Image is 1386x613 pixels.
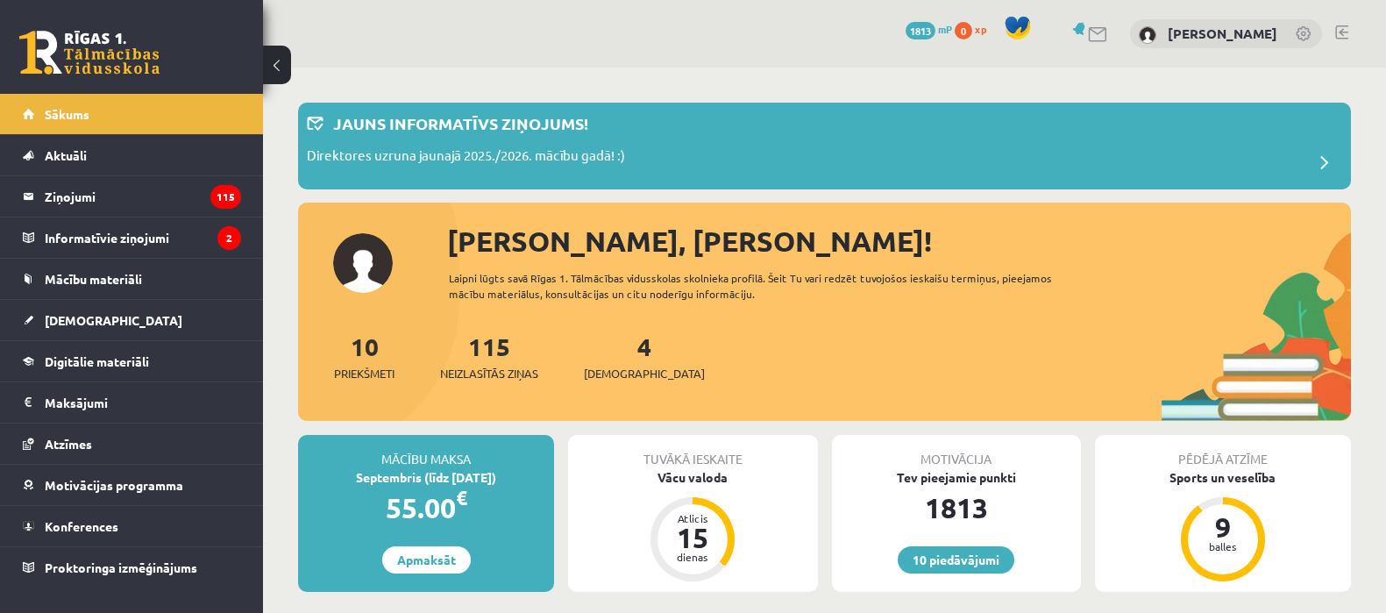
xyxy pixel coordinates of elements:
a: Informatīvie ziņojumi2 [23,217,241,258]
div: [PERSON_NAME], [PERSON_NAME]! [447,220,1351,262]
a: Aktuāli [23,135,241,175]
div: 9 [1197,513,1249,541]
div: Pēdējā atzīme [1095,435,1351,468]
a: [PERSON_NAME] [1168,25,1277,42]
a: Atzīmes [23,424,241,464]
a: Konferences [23,506,241,546]
a: Motivācijas programma [23,465,241,505]
div: Vācu valoda [568,468,817,487]
legend: Ziņojumi [45,176,241,217]
span: Aktuāli [45,147,87,163]
div: 15 [666,524,719,552]
span: 1813 [906,22,935,39]
a: Vācu valoda Atlicis 15 dienas [568,468,817,584]
span: [DEMOGRAPHIC_DATA] [584,365,705,382]
span: Sākums [45,106,89,122]
span: Mācību materiāli [45,271,142,287]
span: Neizlasītās ziņas [440,365,538,382]
span: [DEMOGRAPHIC_DATA] [45,312,182,328]
span: Proktoringa izmēģinājums [45,560,197,575]
i: 115 [210,185,241,209]
span: Atzīmes [45,436,92,452]
a: Jauns informatīvs ziņojums! Direktores uzruna jaunajā 2025./2026. mācību gadā! :) [307,111,1342,181]
div: Sports un veselība [1095,468,1351,487]
a: [DEMOGRAPHIC_DATA] [23,300,241,340]
div: Motivācija [832,435,1081,468]
a: 10Priekšmeti [334,331,394,382]
legend: Maksājumi [45,382,241,423]
span: Digitālie materiāli [45,353,149,369]
a: Proktoringa izmēģinājums [23,547,241,588]
a: Apmaksāt [382,546,471,574]
p: Jauns informatīvs ziņojums! [333,111,588,135]
div: dienas [666,552,719,562]
div: Atlicis [666,513,719,524]
span: 0 [955,22,972,39]
div: 55.00 [298,487,554,529]
a: 4[DEMOGRAPHIC_DATA] [584,331,705,382]
span: Priekšmeti [334,365,394,382]
a: Sākums [23,94,241,134]
div: Laipni lūgts savā Rīgas 1. Tālmācības vidusskolas skolnieka profilā. Šeit Tu vari redzēt tuvojošo... [449,270,1081,302]
a: Maksājumi [23,382,241,423]
span: mP [938,22,952,36]
div: balles [1197,541,1249,552]
img: Ulrika Gabaliņa [1139,26,1156,44]
div: Tev pieejamie punkti [832,468,1081,487]
a: Digitālie materiāli [23,341,241,381]
div: Mācību maksa [298,435,554,468]
a: 10 piedāvājumi [898,546,1014,574]
a: Rīgas 1. Tālmācības vidusskola [19,31,160,75]
span: Motivācijas programma [45,477,183,493]
div: Septembris (līdz [DATE]) [298,468,554,487]
legend: Informatīvie ziņojumi [45,217,241,258]
span: Konferences [45,518,118,534]
p: Direktores uzruna jaunajā 2025./2026. mācību gadā! :) [307,146,625,170]
div: Tuvākā ieskaite [568,435,817,468]
div: 1813 [832,487,1081,529]
i: 2 [217,226,241,250]
span: € [456,485,467,510]
a: 0 xp [955,22,995,36]
span: xp [975,22,986,36]
a: 115Neizlasītās ziņas [440,331,538,382]
a: 1813 mP [906,22,952,36]
a: Ziņojumi115 [23,176,241,217]
a: Mācību materiāli [23,259,241,299]
a: Sports un veselība 9 balles [1095,468,1351,584]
